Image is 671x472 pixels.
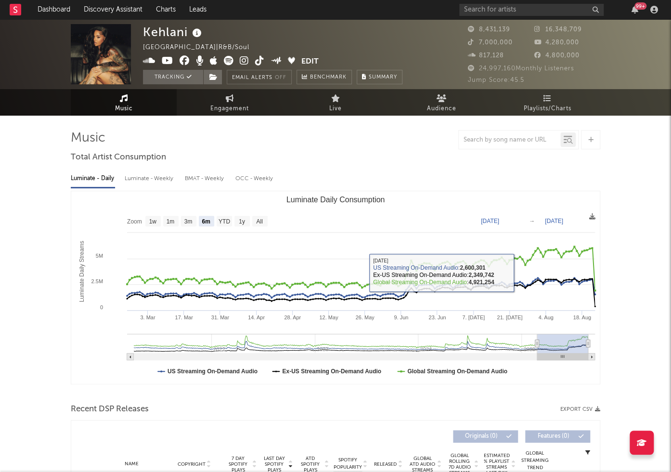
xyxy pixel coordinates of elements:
button: 99+ [632,6,638,13]
a: Music [71,89,177,116]
button: Summary [357,70,402,84]
text: US Streaming On-Demand Audio [168,368,258,375]
text: Ex-US Streaming On-Demand Audio [282,368,381,375]
text: 14. Apr [248,315,265,320]
button: Email AlertsOff [227,70,292,84]
text: YTD [219,218,230,224]
a: Live [283,89,388,116]
span: Benchmark [310,72,347,83]
input: Search by song name or URL [459,136,560,144]
text: 5M [96,253,103,259]
text: 21. [DATE] [497,315,522,320]
text: 0 [100,304,103,310]
text: 1w [149,218,157,224]
text: 1y [239,218,245,224]
span: 4,280,000 [534,39,579,46]
div: Name [100,460,163,468]
span: Spotify Popularity [334,457,362,471]
text: 1m [167,218,175,224]
span: Recent DSP Releases [71,404,149,415]
span: Originals ( 0 ) [459,433,503,439]
span: 8,431,139 [468,26,510,33]
span: Music [115,103,133,115]
div: 99 + [634,2,646,10]
text: Zoom [127,218,142,224]
span: 24,997,160 Monthly Listeners [468,66,574,72]
input: Search for artists [459,4,604,16]
text: 28. Apr [284,315,301,320]
button: Export CSV [560,406,600,412]
span: Live [329,103,342,115]
text: 3. Mar [140,315,155,320]
text: 18. Aug [573,315,591,320]
svg: Luminate Daily Consumption [71,192,600,384]
div: Kehlani [143,24,204,40]
span: Total Artist Consumption [71,152,166,163]
text: Luminate Daily Streams [78,241,85,302]
text: All [256,218,262,224]
span: 4,800,000 [534,52,580,59]
text: 17. Mar [175,315,194,320]
text: 7. [DATE] [462,315,485,320]
div: OCC - Weekly [235,170,274,187]
button: Tracking [143,70,203,84]
text: Global Streaming On-Demand Audio [407,368,507,375]
text: 12. May [319,315,338,320]
a: Audience [388,89,494,116]
span: Audience [427,103,456,115]
em: Off [275,75,286,80]
div: [GEOGRAPHIC_DATA] | R&B/Soul [143,42,260,53]
div: Luminate - Daily [71,170,115,187]
a: Engagement [177,89,283,116]
span: Released [374,461,397,467]
text: [DATE] [545,218,563,224]
a: Playlists/Charts [494,89,600,116]
button: Features(0) [525,430,590,443]
button: Edit [301,56,319,68]
span: Copyright [177,461,205,467]
text: 31. Mar [211,315,230,320]
text: 3m [184,218,193,224]
button: Originals(0) [453,430,518,443]
span: 7,000,000 [468,39,513,46]
text: 9. Jun [394,315,408,320]
text: 6m [202,218,210,224]
text: 4. Aug [538,315,553,320]
text: 26. May [356,315,375,320]
text: Luminate Daily Consumption [286,196,385,204]
span: Jump Score: 45.5 [468,77,524,83]
span: Summary [369,75,397,80]
span: 16,348,709 [534,26,582,33]
span: Features ( 0 ) [531,433,576,439]
span: Playlists/Charts [524,103,571,115]
text: 23. Jun [428,315,446,320]
text: 2.5M [91,278,103,284]
a: Benchmark [297,70,352,84]
text: [DATE] [481,218,499,224]
div: BMAT - Weekly [185,170,226,187]
div: Luminate - Weekly [125,170,175,187]
span: Engagement [210,103,249,115]
text: → [529,218,535,224]
span: 817,128 [468,52,504,59]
